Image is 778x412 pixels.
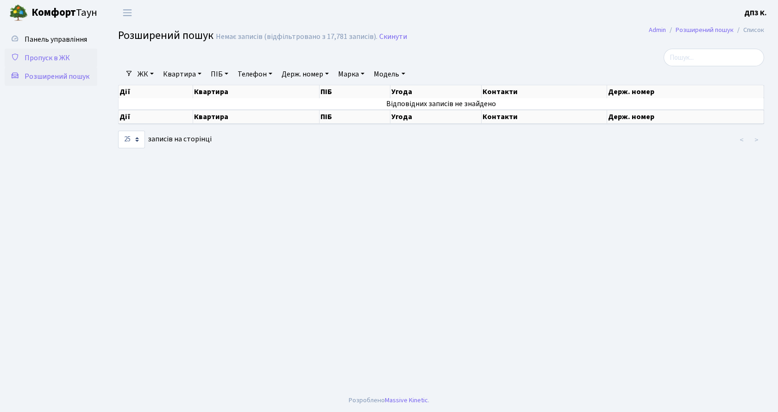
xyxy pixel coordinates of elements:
[159,66,205,82] a: Квартира
[607,85,764,98] th: Держ. номер
[31,5,97,21] span: Таун
[119,98,764,109] td: Відповідних записів не знайдено
[370,66,408,82] a: Модель
[193,85,320,98] th: Квартира
[25,34,87,44] span: Панель управління
[390,85,482,98] th: Угода
[119,85,193,98] th: Дії
[116,5,139,20] button: Переключити навігацію
[119,110,193,124] th: Дії
[31,5,76,20] b: Комфорт
[744,7,767,19] a: ДП3 К.
[349,395,429,406] div: Розроблено .
[482,85,607,98] th: Контакти
[118,131,212,148] label: записів на сторінці
[9,4,28,22] img: logo.png
[207,66,232,82] a: ПІБ
[5,67,97,86] a: Розширений пошук
[664,49,764,66] input: Пошук...
[25,53,70,63] span: Пропуск в ЖК
[676,25,734,35] a: Розширений пошук
[134,66,157,82] a: ЖК
[379,32,407,41] a: Скинути
[334,66,368,82] a: Марка
[193,110,320,124] th: Квартира
[607,110,764,124] th: Держ. номер
[649,25,666,35] a: Admin
[734,25,764,35] li: Список
[118,131,145,148] select: записів на сторінці
[278,66,333,82] a: Держ. номер
[320,110,390,124] th: ПІБ
[635,20,778,40] nav: breadcrumb
[320,85,390,98] th: ПІБ
[234,66,276,82] a: Телефон
[385,395,428,405] a: Massive Kinetic
[744,8,767,18] b: ДП3 К.
[5,49,97,67] a: Пропуск в ЖК
[5,30,97,49] a: Панель управління
[25,71,89,82] span: Розширений пошук
[216,32,377,41] div: Немає записів (відфільтровано з 17,781 записів).
[118,27,213,44] span: Розширений пошук
[390,110,482,124] th: Угода
[482,110,607,124] th: Контакти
